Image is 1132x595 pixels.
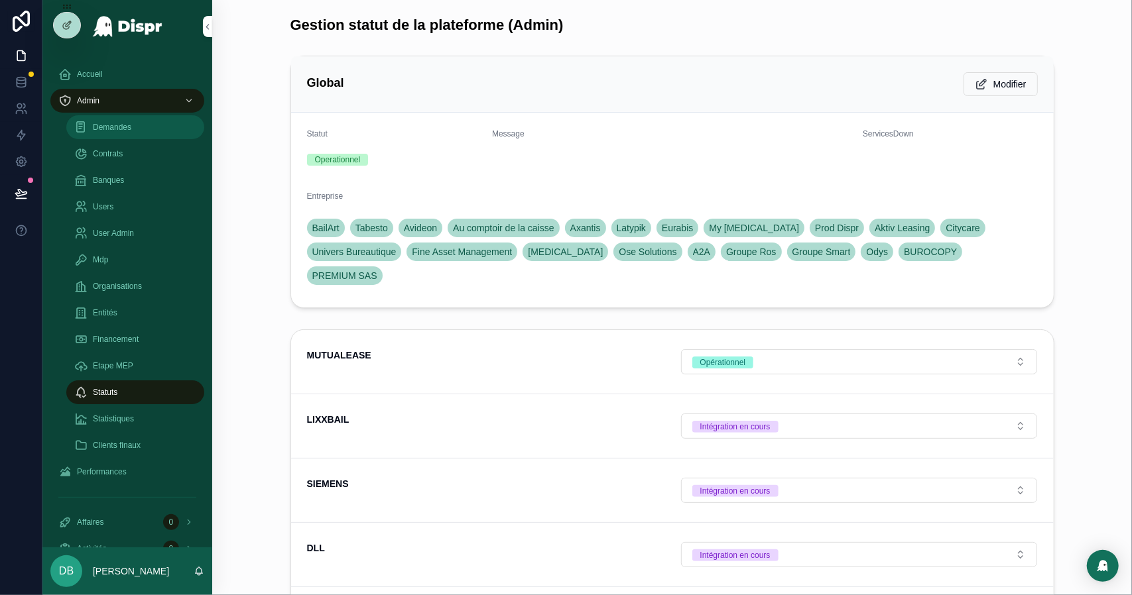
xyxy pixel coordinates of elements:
span: Fine Asset Management [412,245,512,258]
button: Select Button [681,542,1037,567]
span: User Admin [93,228,134,239]
a: Users [66,195,204,219]
span: ServicesDown [863,129,914,138]
div: Open Intercom Messenger [1087,550,1119,582]
a: Tabesto [350,219,393,237]
a: Etape MEP [66,354,204,378]
div: 0 [163,514,179,530]
div: Operationnel [315,154,361,166]
a: BUROCOPY [899,243,962,261]
span: BailArt [312,221,340,235]
span: Clients finaux [93,440,141,451]
span: [MEDICAL_DATA] [528,245,603,258]
a: Ose Solutions [613,243,682,261]
span: Accueil [77,69,103,80]
span: Citycare [946,221,979,235]
a: Avideon [399,219,442,237]
a: A2A [688,243,716,261]
span: Users [93,201,113,212]
a: Au comptoir de la caisse [448,219,560,237]
div: 0 [163,541,179,557]
span: Financement [93,334,139,345]
strong: MUTUALEASE [307,350,371,360]
strong: SIEMENS [307,478,349,489]
a: Admin [50,89,204,113]
a: PREMIUM SAS [307,266,383,285]
span: Tabesto [355,221,388,235]
button: Select Button [681,413,1037,439]
span: Avideon [404,221,437,235]
h2: Global [307,72,344,93]
span: Banques [93,175,124,186]
a: Banques [66,168,204,192]
strong: DLL [307,543,325,553]
a: BailArt [307,219,345,237]
a: Statistiques [66,407,204,431]
a: Eurabis [657,219,698,237]
a: Activités0 [50,537,204,561]
img: App logo [92,16,163,37]
span: Statistiques [93,413,134,424]
a: Fine Asset Management [407,243,517,261]
a: Accueil [50,62,204,86]
a: Contrats [66,142,204,166]
strong: LIXXBAIL [307,414,349,425]
a: Demandes [66,115,204,139]
div: Intégration en cours [700,421,771,433]
span: Statut [307,129,328,138]
a: Groupe Smart [787,243,856,261]
a: [MEDICAL_DATA] [523,243,608,261]
span: Axantis [570,221,601,235]
span: Au comptoir de la caisse [453,221,554,235]
span: Entreprise [307,191,344,201]
div: Opérationnel [700,356,746,368]
span: Univers Bureautique [312,245,397,258]
a: Prod Dispr [810,219,864,237]
span: A2A [693,245,710,258]
a: My [MEDICAL_DATA] [704,219,804,237]
button: Modifier [964,72,1038,96]
a: Clients finaux [66,433,204,457]
span: Mdp [93,254,108,265]
a: Latypik [611,219,651,237]
a: Entités [66,301,204,325]
a: Citycare [940,219,985,237]
button: Select Button [681,349,1037,374]
span: Groupe Smart [792,245,851,258]
a: Performances [50,460,204,484]
span: Contrats [93,148,123,159]
span: Latypik [617,221,646,235]
span: BUROCOPY [904,245,957,258]
span: DB [59,563,74,579]
a: Financement [66,327,204,351]
span: Affaires [77,517,103,527]
span: Organisations [93,281,142,292]
span: Etape MEP [93,360,133,371]
span: Ose Solutions [619,245,676,258]
div: Intégration en cours [700,485,771,497]
a: Affaires0 [50,510,204,534]
a: Mdp [66,248,204,272]
span: Message [492,129,525,138]
h1: Gestion statut de la plateforme (Admin) [290,16,564,34]
span: PREMIUM SAS [312,269,377,282]
span: Admin [77,95,99,106]
span: Demandes [93,122,131,133]
span: Activités [77,543,107,554]
span: Statuts [93,387,117,398]
div: scrollable content [42,53,212,547]
span: Aktiv Leasing [875,221,930,235]
span: Modifier [993,78,1027,91]
button: Select Button [681,478,1037,503]
span: My [MEDICAL_DATA] [709,221,799,235]
span: Prod Dispr [815,221,859,235]
a: User Admin [66,221,204,245]
a: Aktiv Leasing [869,219,935,237]
a: Univers Bureautique [307,243,402,261]
span: Eurabis [662,221,693,235]
span: Groupe Ros [726,245,776,258]
a: Groupe Ros [721,243,781,261]
div: Intégration en cours [700,549,771,561]
span: Odys [866,245,888,258]
span: Entités [93,307,117,318]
